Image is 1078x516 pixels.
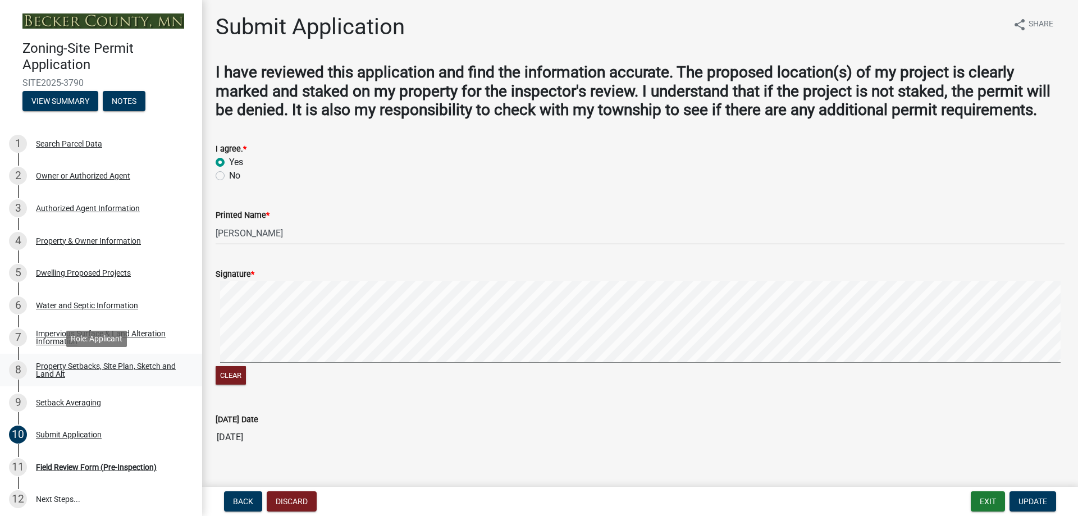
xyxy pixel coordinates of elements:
[9,199,27,217] div: 3
[66,363,127,379] div: Role: Applicant
[9,361,27,379] div: 8
[216,271,254,278] label: Signature
[9,264,27,282] div: 5
[1013,18,1026,31] i: share
[9,167,27,185] div: 2
[36,237,141,245] div: Property & Owner Information
[36,140,102,148] div: Search Parcel Data
[36,269,131,277] div: Dwelling Proposed Projects
[36,362,184,378] div: Property Setbacks, Site Plan, Sketch and Land Alt
[216,13,405,40] h1: Submit Application
[36,399,101,407] div: Setback Averaging
[66,331,127,347] div: Role: Applicant
[36,302,138,309] div: Water and Septic Information
[216,145,246,153] label: I agree.
[1004,13,1062,35] button: shareShare
[229,156,243,169] label: Yes
[9,232,27,250] div: 4
[9,394,27,412] div: 9
[9,458,27,476] div: 11
[216,416,258,424] label: [DATE] Date
[103,97,145,106] wm-modal-confirm: Notes
[233,497,253,506] span: Back
[267,491,317,512] button: Discard
[216,366,246,385] button: Clear
[36,204,140,212] div: Authorized Agent Information
[36,330,184,345] div: Impervious Surface & Land Alteration Information
[9,426,27,444] div: 10
[9,135,27,153] div: 1
[22,91,98,111] button: View Summary
[22,13,184,29] img: Becker County, Minnesota
[9,296,27,314] div: 6
[229,169,240,182] label: No
[36,172,130,180] div: Owner or Authorized Agent
[1010,491,1056,512] button: Update
[103,91,145,111] button: Notes
[36,431,102,439] div: Submit Application
[9,328,27,346] div: 7
[1029,18,1053,31] span: Share
[224,491,262,512] button: Back
[22,97,98,106] wm-modal-confirm: Summary
[1018,497,1047,506] span: Update
[216,63,1050,119] strong: I have reviewed this application and find the information accurate. The proposed location(s) of m...
[971,491,1005,512] button: Exit
[9,490,27,508] div: 12
[36,463,157,471] div: Field Review Form (Pre-Inspection)
[216,212,269,220] label: Printed Name
[22,77,180,88] span: SITE2025-3790
[22,40,193,73] h4: Zoning-Site Permit Application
